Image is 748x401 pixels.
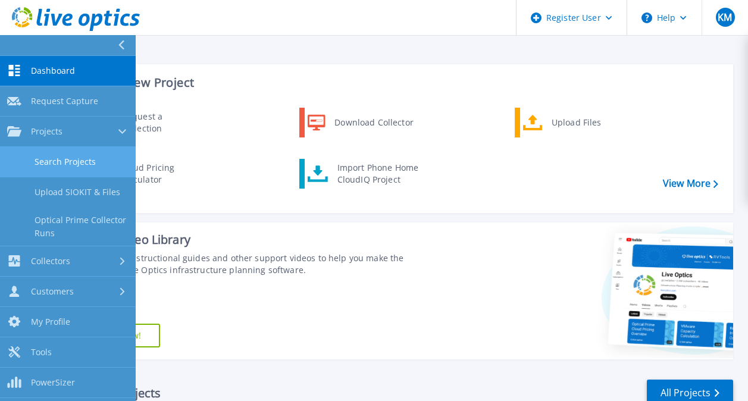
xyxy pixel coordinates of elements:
div: Import Phone Home CloudIQ Project [331,162,424,186]
div: Download Collector [328,111,418,134]
span: Customers [31,286,74,297]
span: Dashboard [31,65,75,76]
span: Projects [31,126,62,137]
div: Cloud Pricing Calculator [115,162,203,186]
h3: Start a New Project [84,76,718,89]
span: Request Capture [31,96,98,106]
div: Upload Files [546,111,634,134]
a: Upload Files [515,108,637,137]
a: View More [663,178,718,189]
a: Request a Collection [84,108,206,137]
span: PowerSizer [31,377,75,388]
div: Request a Collection [116,111,203,134]
span: My Profile [31,317,70,327]
a: Download Collector [299,108,421,137]
div: Find tutorials, instructional guides and other support videos to help you make the most of your L... [70,252,421,276]
span: Collectors [31,256,70,267]
span: Tools [31,347,52,358]
div: Support Video Library [70,232,421,248]
a: Cloud Pricing Calculator [84,159,206,189]
span: KM [718,12,732,22]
